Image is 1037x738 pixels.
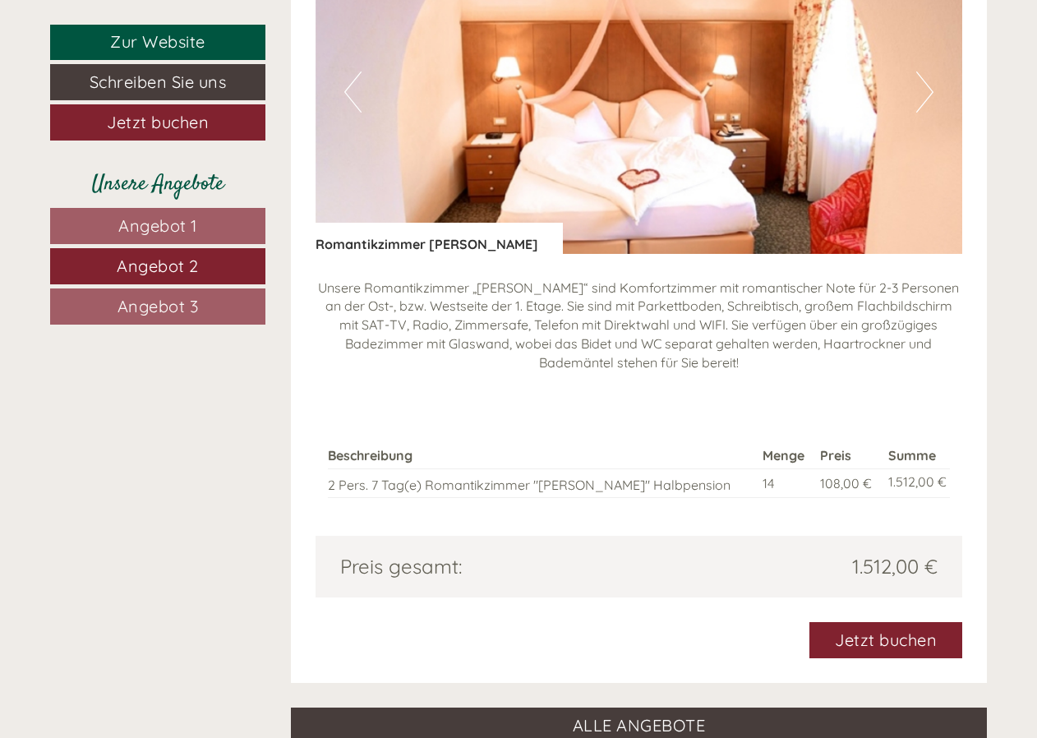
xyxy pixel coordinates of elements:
[882,443,950,468] th: Summe
[25,80,264,91] small: 18:48
[328,443,757,468] th: Beschreibung
[117,256,199,276] span: Angebot 2
[756,443,813,468] th: Menge
[344,71,362,113] button: Previous
[820,475,872,491] span: 108,00 €
[50,25,265,60] a: Zur Website
[328,552,639,580] div: Preis gesamt:
[293,12,355,40] div: [DATE]
[882,468,950,498] td: 1.512,00 €
[12,44,272,95] div: Guten Tag, wie können wir Ihnen helfen?
[328,468,757,498] td: 2 Pers. 7 Tag(e) Romantikzimmer "[PERSON_NAME]" Halbpension
[50,104,265,141] a: Jetzt buchen
[756,468,813,498] td: 14
[916,71,933,113] button: Next
[852,552,938,580] span: 1.512,00 €
[537,426,648,462] button: Senden
[50,64,265,100] a: Schreiben Sie uns
[316,279,963,372] p: Unsere Romantikzimmer „[PERSON_NAME]“ sind Komfortzimmer mit romantischer Note für 2-3 Personen a...
[118,215,197,236] span: Angebot 1
[809,622,962,658] a: Jetzt buchen
[316,223,563,254] div: Romantikzimmer [PERSON_NAME]
[50,169,265,200] div: Unsere Angebote
[118,296,199,316] span: Angebot 3
[25,48,264,61] div: Hotel Weisses Lamm
[813,443,882,468] th: Preis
